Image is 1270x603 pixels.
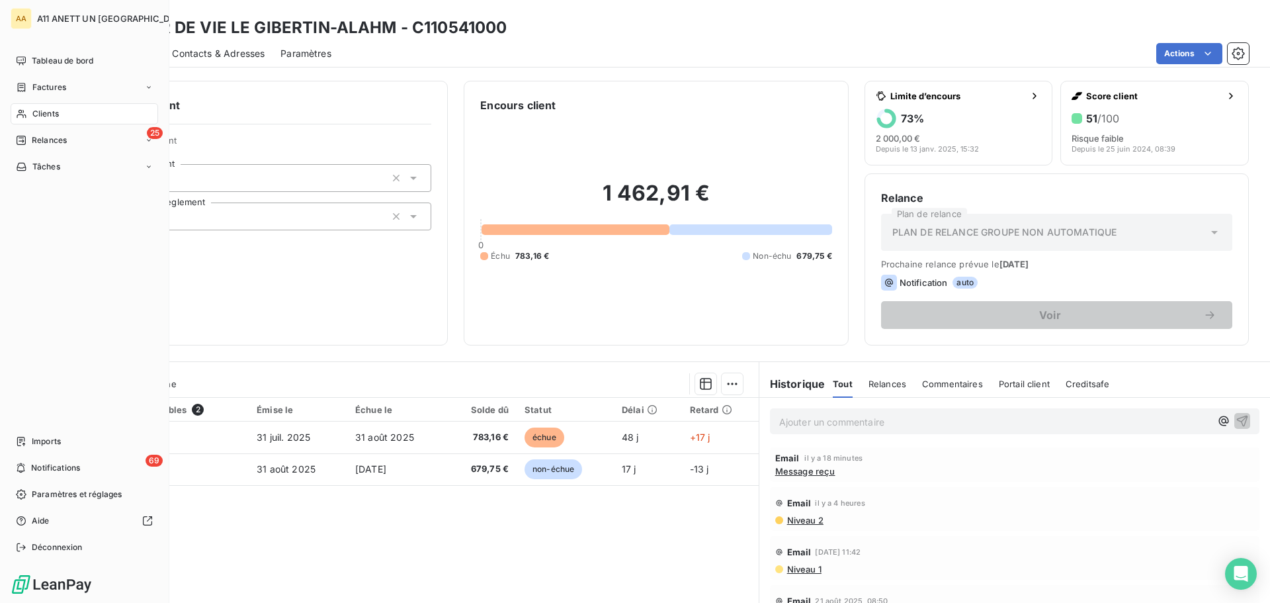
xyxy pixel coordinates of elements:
[868,379,906,389] span: Relances
[881,259,1232,269] span: Prochaine relance prévue le
[491,250,510,262] span: Échu
[1072,145,1175,153] span: Depuis le 25 juin 2024, 08:39
[32,161,60,173] span: Tâches
[690,463,709,475] span: -13 j
[1097,112,1119,125] span: /100
[454,463,509,476] span: 679,75 €
[116,16,507,40] h3: FOYER DE VIE LE GIBERTIN-ALAHM - C110541000
[1066,379,1110,389] span: Creditsafe
[787,498,812,508] span: Email
[257,404,339,415] div: Émise le
[897,310,1203,320] span: Voir
[257,463,316,475] span: 31 août 2025
[454,431,509,444] span: 783,16 €
[454,404,509,415] div: Solde dû
[515,250,549,262] span: 783,16 €
[1072,133,1124,144] span: Risque faible
[1086,112,1119,125] h6: 51
[865,81,1053,165] button: Limite d’encours73%2 000,00 €Depuis le 13 janv. 2025, 15:32
[786,515,824,526] span: Niveau 2
[147,127,163,139] span: 25
[80,97,431,113] h6: Informations client
[525,404,606,415] div: Statut
[1060,81,1249,165] button: Score client51/100Risque faibleDepuis le 25 juin 2024, 08:39
[881,190,1232,206] h6: Relance
[1225,558,1257,590] div: Open Intercom Messenger
[32,81,66,93] span: Factures
[146,455,163,467] span: 69
[31,462,80,474] span: Notifications
[815,548,861,556] span: [DATE] 11:42
[105,404,241,416] div: Pièces comptables
[815,499,865,507] span: il y a 4 heures
[622,404,674,415] div: Délai
[759,376,825,392] h6: Historique
[32,488,122,500] span: Paramètres et réglages
[876,133,920,144] span: 2 000,00 €
[890,91,1025,101] span: Limite d’encours
[922,379,983,389] span: Commentaires
[833,379,853,389] span: Tout
[192,404,204,416] span: 2
[881,301,1232,329] button: Voir
[32,134,67,146] span: Relances
[525,459,582,479] span: non-échue
[999,259,1029,269] span: [DATE]
[1156,43,1222,64] button: Actions
[11,574,93,595] img: Logo LeanPay
[775,466,835,477] span: Message reçu
[690,432,710,443] span: +17 j
[11,8,32,29] div: AA
[796,250,831,262] span: 679,75 €
[37,13,189,24] span: A11 ANETT UN [GEOGRAPHIC_DATA]
[901,112,924,125] h6: 73 %
[690,404,751,415] div: Retard
[999,379,1050,389] span: Portail client
[787,547,812,557] span: Email
[622,463,636,475] span: 17 j
[355,432,414,443] span: 31 août 2025
[32,55,93,67] span: Tableau de bord
[525,428,564,447] span: échue
[786,564,822,575] span: Niveau 1
[32,541,83,553] span: Déconnexion
[11,510,158,532] a: Aide
[775,453,800,463] span: Email
[753,250,791,262] span: Non-échu
[892,226,1117,239] span: PLAN DE RELANCE GROUPE NON AUTOMATIQUE
[804,454,863,462] span: il y a 18 minutes
[32,436,61,447] span: Imports
[622,432,639,443] span: 48 j
[478,240,484,250] span: 0
[32,515,50,527] span: Aide
[32,108,59,120] span: Clients
[952,277,978,289] span: auto
[355,404,438,415] div: Échue le
[106,135,431,154] span: Propriétés Client
[480,180,831,220] h2: 1 462,91 €
[280,47,331,60] span: Paramètres
[355,463,386,475] span: [DATE]
[900,277,948,288] span: Notification
[480,97,556,113] h6: Encours client
[172,47,265,60] span: Contacts & Adresses
[1086,91,1220,101] span: Score client
[257,432,310,443] span: 31 juil. 2025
